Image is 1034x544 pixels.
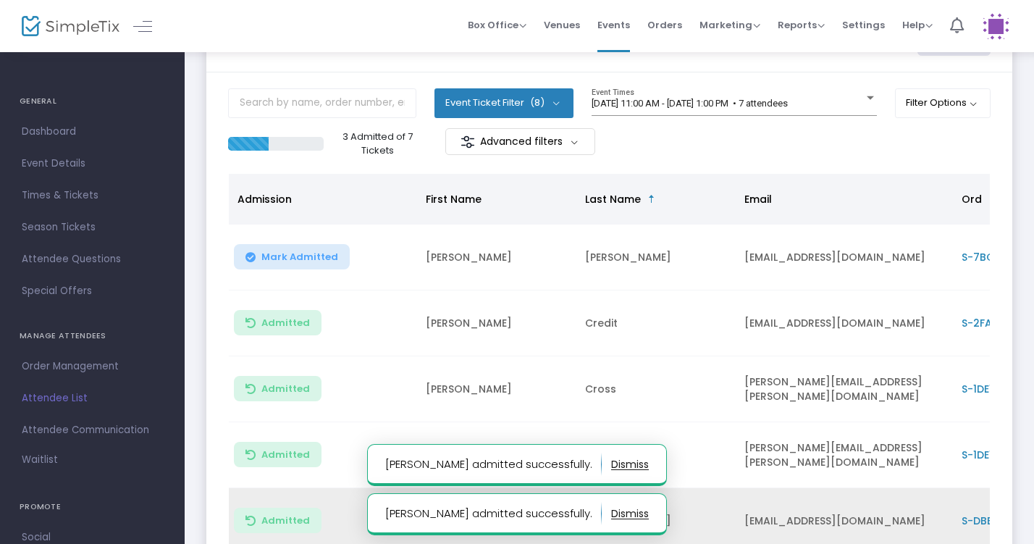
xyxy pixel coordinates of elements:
[576,225,736,290] td: [PERSON_NAME]
[22,122,163,141] span: Dashboard
[530,97,545,109] span: (8)
[234,508,321,533] button: Admitted
[576,356,736,422] td: Cross
[461,135,475,149] img: filter
[22,154,163,173] span: Event Details
[736,422,953,488] td: [PERSON_NAME][EMAIL_ADDRESS][PERSON_NAME][DOMAIN_NAME]
[329,130,426,158] p: 3 Admitted of 7 Tickets
[417,422,576,488] td: [PERSON_NAME]
[576,290,736,356] td: Credit
[611,502,649,525] button: dismiss
[597,7,630,43] span: Events
[22,218,163,237] span: Season Tickets
[842,7,885,43] span: Settings
[22,250,163,269] span: Attendee Questions
[234,376,321,401] button: Admitted
[228,88,416,118] input: Search by name, order number, email, ip address
[261,449,310,461] span: Admitted
[962,382,1030,396] span: S-1DE11D93-D
[576,422,736,488] td: Cross
[22,186,163,205] span: Times & Tickets
[22,389,163,408] span: Attendee List
[22,282,163,301] span: Special Offers
[962,514,1034,528] span: S-DBEECF3F-8
[261,515,310,527] span: Admitted
[736,290,953,356] td: [EMAIL_ADDRESS][DOMAIN_NAME]
[895,88,991,117] button: Filter Options
[426,192,482,206] span: First Name
[736,356,953,422] td: [PERSON_NAME][EMAIL_ADDRESS][PERSON_NAME][DOMAIN_NAME]
[234,442,321,467] button: Admitted
[445,128,595,155] m-button: Advanced filters
[22,421,163,440] span: Attendee Communication
[647,7,682,43] span: Orders
[261,383,310,395] span: Admitted
[20,322,165,351] h4: MANAGE ATTENDEES
[238,192,292,206] span: Admission
[22,357,163,376] span: Order Management
[234,244,350,269] button: Mark Admitted
[736,225,953,290] td: [EMAIL_ADDRESS][DOMAIN_NAME]
[902,18,933,32] span: Help
[417,356,576,422] td: [PERSON_NAME]
[592,98,788,109] span: [DATE] 11:00 AM - [DATE] 1:00 PM • 7 attendees
[434,88,573,117] button: Event Ticket Filter(8)
[585,192,641,206] span: Last Name
[646,193,657,205] span: Sortable
[417,225,576,290] td: [PERSON_NAME]
[544,7,580,43] span: Venues
[962,192,1006,206] span: Order ID
[744,192,772,206] span: Email
[385,453,602,476] p: [PERSON_NAME] admitted successfully.
[417,290,576,356] td: [PERSON_NAME]
[385,502,602,525] p: [PERSON_NAME] admitted successfully.
[234,310,321,335] button: Admitted
[20,493,165,522] h4: PROMOTE
[468,18,526,32] span: Box Office
[962,448,1030,462] span: S-1DE11D93-D
[778,18,825,32] span: Reports
[261,251,338,263] span: Mark Admitted
[22,453,58,467] span: Waitlist
[261,317,310,329] span: Admitted
[611,453,649,476] button: dismiss
[20,87,165,116] h4: GENERAL
[699,18,760,32] span: Marketing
